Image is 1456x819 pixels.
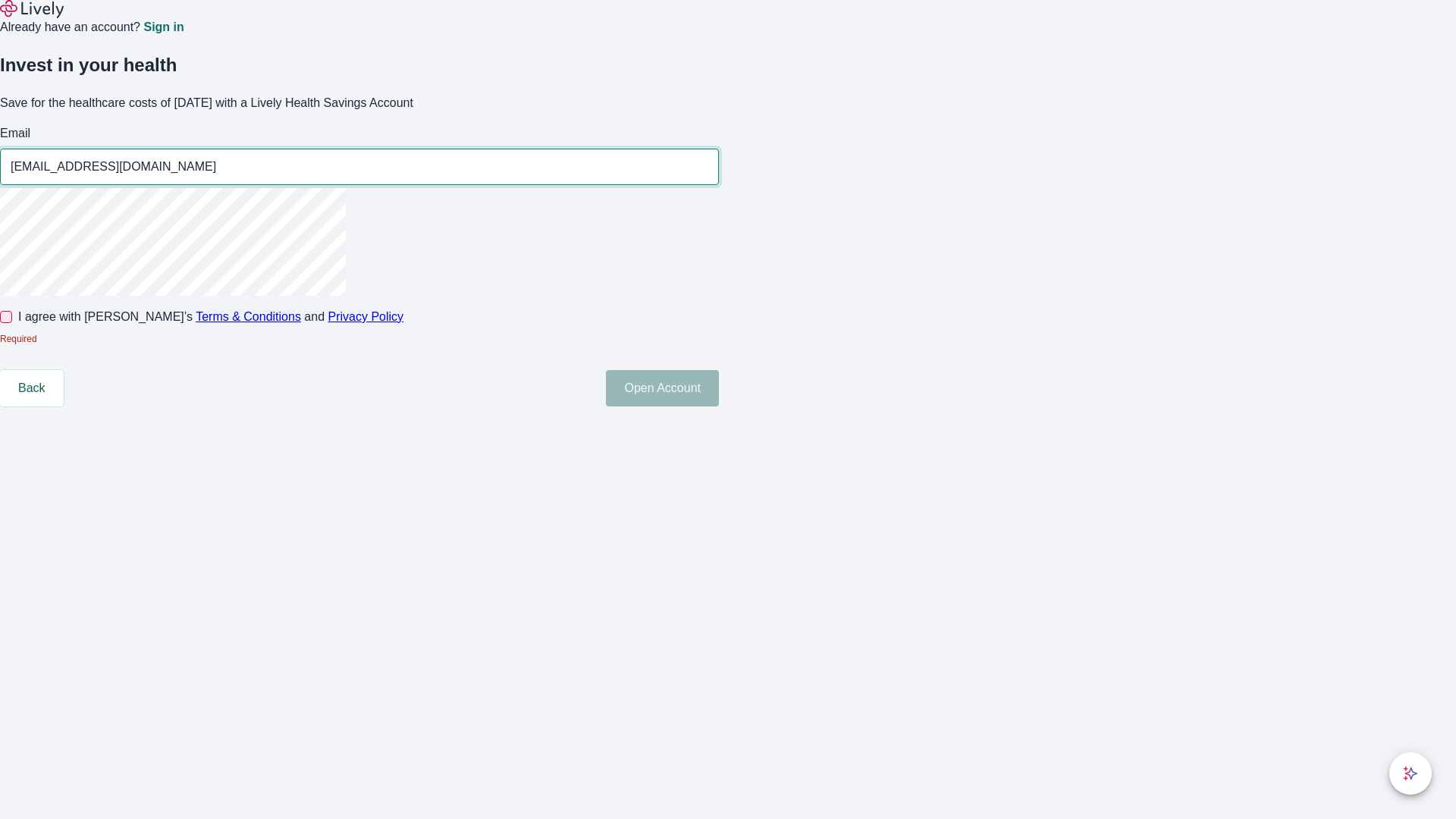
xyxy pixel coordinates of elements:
[143,21,184,33] a: Sign in
[328,310,404,323] a: Privacy Policy
[18,308,403,326] span: I agree with [PERSON_NAME]’s and
[196,310,301,323] a: Terms & Conditions
[1389,752,1432,795] button: chat
[1403,766,1418,781] svg: Lively AI Assistant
